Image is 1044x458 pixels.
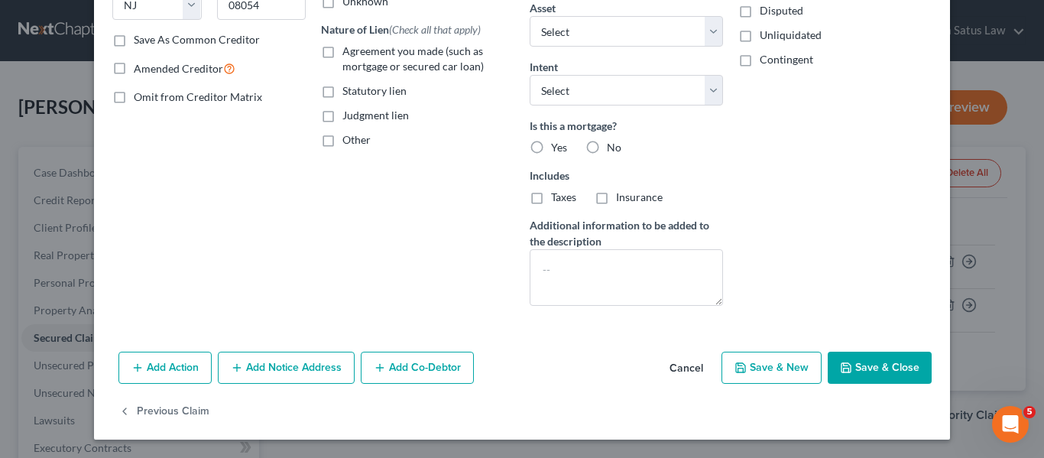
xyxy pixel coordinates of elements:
[616,190,663,203] span: Insurance
[721,352,822,384] button: Save & New
[342,109,409,122] span: Judgment lien
[118,396,209,428] button: Previous Claim
[361,352,474,384] button: Add Co-Debtor
[342,44,484,73] span: Agreement you made (such as mortgage or secured car loan)
[118,352,212,384] button: Add Action
[551,190,576,203] span: Taxes
[760,28,822,41] span: Unliquidated
[342,133,371,146] span: Other
[530,118,723,134] label: Is this a mortgage?
[607,141,621,154] span: No
[134,90,262,103] span: Omit from Creditor Matrix
[218,352,355,384] button: Add Notice Address
[657,353,715,384] button: Cancel
[134,32,260,47] label: Save As Common Creditor
[342,84,407,97] span: Statutory lien
[760,53,813,66] span: Contingent
[530,2,556,15] span: Asset
[530,167,723,184] label: Includes
[530,217,723,249] label: Additional information to be added to the description
[389,23,481,36] span: (Check all that apply)
[992,406,1029,443] iframe: Intercom live chat
[134,62,223,75] span: Amended Creditor
[321,21,481,37] label: Nature of Lien
[828,352,932,384] button: Save & Close
[1023,406,1036,418] span: 5
[760,4,803,17] span: Disputed
[530,59,558,75] label: Intent
[551,141,567,154] span: Yes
